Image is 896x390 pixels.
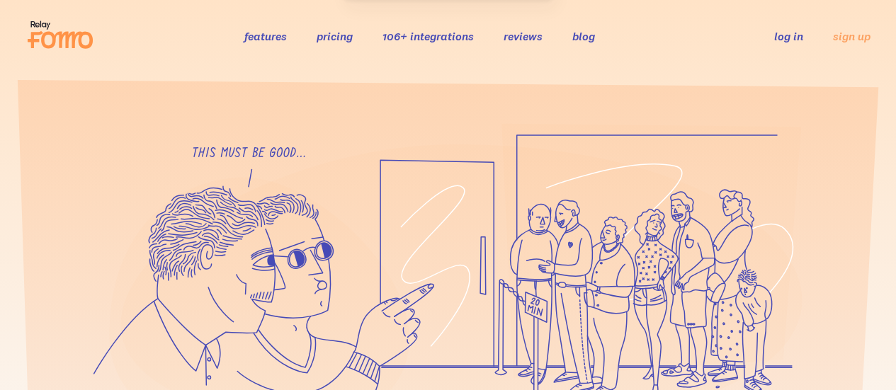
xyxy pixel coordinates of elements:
[244,29,287,43] a: features
[774,29,803,43] a: log in
[833,29,871,44] a: sign up
[317,29,353,43] a: pricing
[572,29,595,43] a: blog
[382,29,474,43] a: 106+ integrations
[504,29,543,43] a: reviews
